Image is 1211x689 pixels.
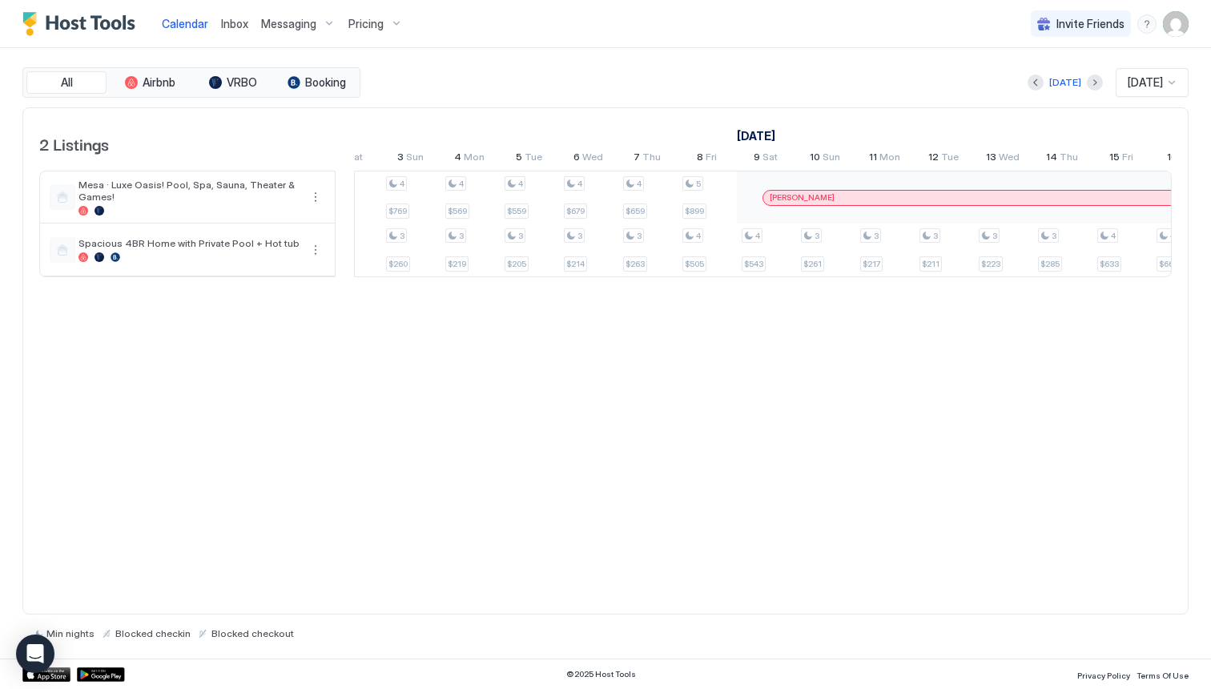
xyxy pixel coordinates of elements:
[1122,151,1133,167] span: Fri
[566,259,585,269] span: $214
[39,131,109,155] span: 2 Listings
[77,667,125,682] a: Google Play Store
[61,75,73,90] span: All
[261,17,316,31] span: Messaging
[696,231,701,241] span: 4
[26,71,107,94] button: All
[1109,151,1120,167] span: 15
[306,240,325,260] div: menu
[221,17,248,30] span: Inbox
[464,151,485,167] span: Mon
[992,231,997,241] span: 3
[1047,73,1084,92] button: [DATE]
[626,206,645,216] span: $659
[1087,75,1103,91] button: Next month
[525,151,542,167] span: Tue
[634,151,640,167] span: 7
[706,151,717,167] span: Fri
[986,151,996,167] span: 13
[863,259,880,269] span: $217
[162,17,208,30] span: Calendar
[397,151,404,167] span: 3
[762,151,778,167] span: Sat
[637,179,642,189] span: 4
[815,231,819,241] span: 3
[459,231,464,241] span: 3
[1040,259,1060,269] span: $285
[459,179,464,189] span: 4
[1077,666,1130,683] a: Privacy Policy
[1105,147,1137,171] a: May 15, 2026
[869,151,877,167] span: 11
[922,259,939,269] span: $211
[733,124,779,147] a: May 1, 2026
[227,75,257,90] span: VRBO
[406,151,424,167] span: Sun
[806,147,844,171] a: May 10, 2026
[400,231,404,241] span: 3
[143,75,175,90] span: Airbnb
[1163,11,1189,37] div: User profile
[448,206,467,216] span: $569
[306,187,325,207] button: More options
[16,635,54,673] div: Open Intercom Messenger
[982,147,1024,171] a: May 13, 2026
[512,147,546,171] a: May 5, 2026
[630,147,665,171] a: May 7, 2026
[22,12,143,36] a: Host Tools Logo
[626,259,645,269] span: $263
[110,71,190,94] button: Airbnb
[573,151,580,167] span: 6
[454,151,461,167] span: 4
[693,147,721,171] a: May 8, 2026
[1052,231,1056,241] span: 3
[637,231,642,241] span: 3
[388,206,407,216] span: $769
[448,259,466,269] span: $219
[754,151,760,167] span: 9
[78,237,300,249] span: Spacious 4BR Home with Private Pool + Hot tub
[582,151,603,167] span: Wed
[388,259,408,269] span: $260
[999,151,1020,167] span: Wed
[1111,231,1116,241] span: 4
[874,231,879,241] span: 3
[1046,151,1057,167] span: 14
[1060,151,1078,167] span: Thu
[1056,17,1124,31] span: Invite Friends
[1042,147,1082,171] a: May 14, 2026
[810,151,820,167] span: 10
[162,15,208,32] a: Calendar
[400,179,404,189] span: 4
[1137,671,1189,680] span: Terms Of Use
[941,151,959,167] span: Tue
[696,179,701,189] span: 5
[22,667,70,682] a: App Store
[1028,75,1044,91] button: Previous month
[115,627,191,639] span: Blocked checkin
[566,206,585,216] span: $679
[450,147,489,171] a: May 4, 2026
[78,179,300,203] span: Mesa · Luxe Oasis! Pool, Spa, Sauna, Theater & Games!
[642,151,661,167] span: Thu
[306,187,325,207] div: menu
[924,147,963,171] a: May 12, 2026
[685,206,704,216] span: $899
[1128,75,1163,90] span: [DATE]
[566,669,636,679] span: © 2025 Host Tools
[750,147,782,171] a: May 9, 2026
[348,151,363,167] span: Sat
[306,240,325,260] button: More options
[577,179,582,189] span: 4
[1049,75,1081,90] div: [DATE]
[823,151,840,167] span: Sun
[933,231,938,241] span: 3
[1159,259,1177,269] span: $667
[865,147,904,171] a: May 11, 2026
[1170,231,1175,241] span: 4
[981,259,1000,269] span: $223
[1077,671,1130,680] span: Privacy Policy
